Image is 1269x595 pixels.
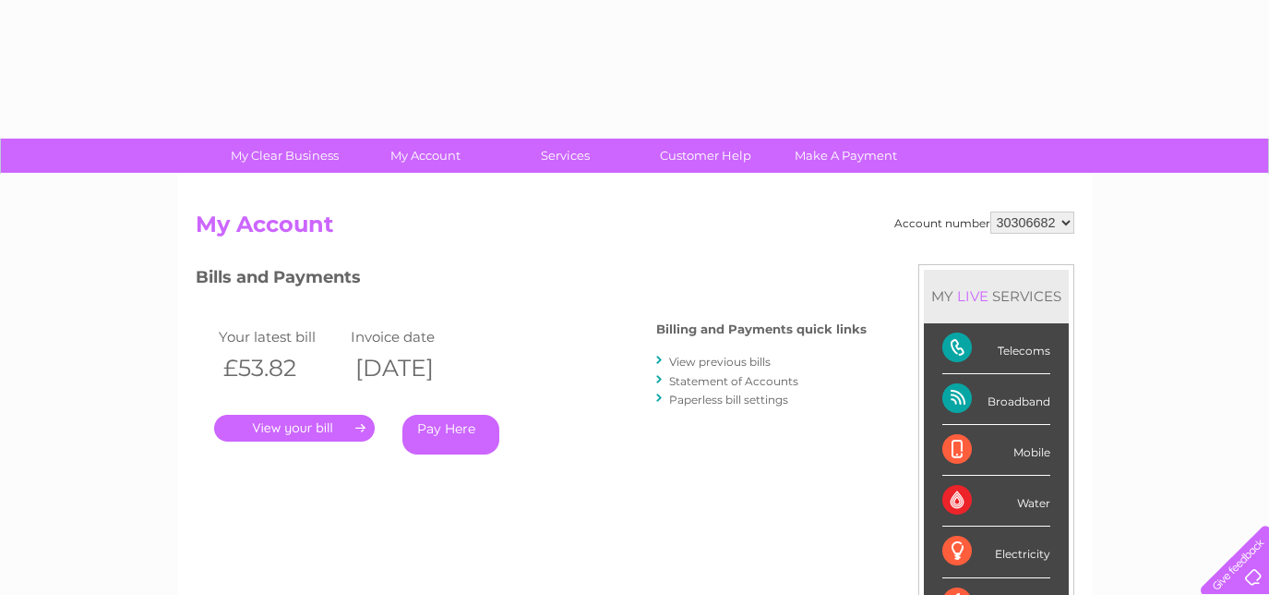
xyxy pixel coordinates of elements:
a: My Account [349,139,501,173]
div: MY SERVICES [924,270,1069,322]
a: Pay Here [402,415,499,455]
div: Water [942,476,1050,527]
th: £53.82 [214,349,347,387]
a: View previous bills [669,355,771,369]
div: Account number [894,212,1074,234]
th: [DATE] [346,349,479,387]
div: LIVE [953,287,992,305]
div: Broadband [942,374,1050,425]
div: Electricity [942,527,1050,577]
div: Mobile [942,425,1050,476]
a: Statement of Accounts [669,374,798,388]
h2: My Account [196,212,1074,247]
a: Services [489,139,641,173]
h4: Billing and Payments quick links [656,322,867,336]
a: Customer Help [629,139,782,173]
a: My Clear Business [209,139,361,173]
a: Paperless bill settings [669,393,788,407]
td: Invoice date [346,324,479,349]
div: Telecoms [942,323,1050,374]
td: Your latest bill [214,324,347,349]
h3: Bills and Payments [196,264,867,297]
a: Make A Payment [770,139,922,173]
a: . [214,415,375,442]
